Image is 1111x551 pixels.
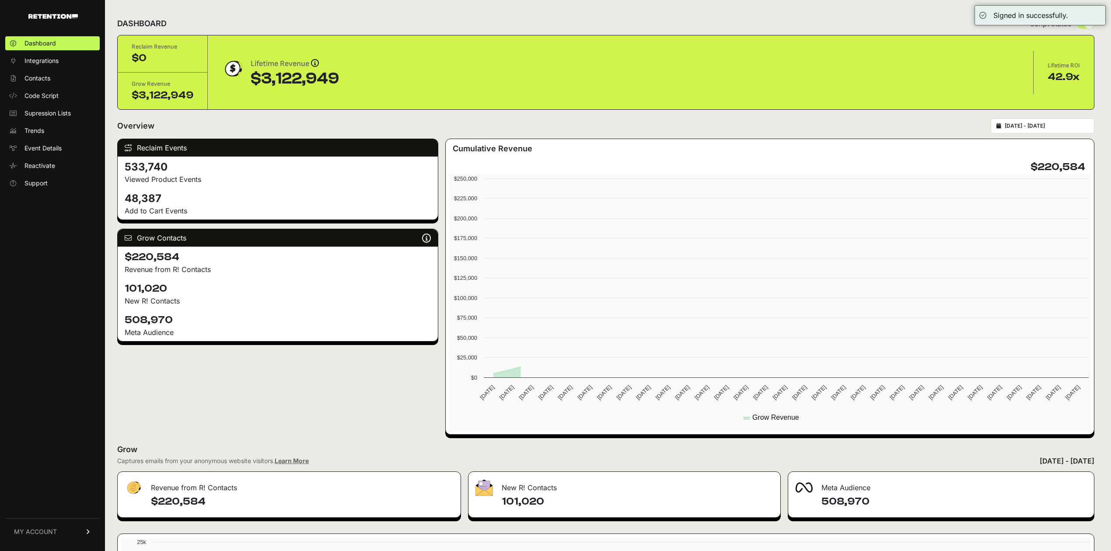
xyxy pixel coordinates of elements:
div: Meta Audience [788,472,1094,498]
text: [DATE] [693,384,710,401]
h4: 48,387 [125,192,431,206]
text: [DATE] [654,384,671,401]
div: Reclaim Revenue [132,42,193,51]
h2: DASHBOARD [117,17,167,30]
text: $75,000 [457,314,477,321]
h2: Overview [117,120,154,132]
h4: 101,020 [125,282,431,296]
text: [DATE] [635,384,652,401]
text: [DATE] [986,384,1003,401]
a: Learn More [275,457,309,464]
span: MY ACCOUNT [14,527,57,536]
text: $200,000 [454,215,477,222]
a: Dashboard [5,36,100,50]
text: $150,000 [454,255,477,262]
text: [DATE] [479,384,496,401]
text: [DATE] [732,384,749,401]
div: Revenue from R! Contacts [118,472,461,498]
text: [DATE] [927,384,944,401]
div: $0 [132,51,193,65]
text: Grow Revenue [752,414,799,421]
text: $225,000 [454,195,477,202]
a: Support [5,176,100,190]
p: Revenue from R! Contacts [125,264,431,275]
text: [DATE] [1006,384,1023,401]
p: Add to Cart Events [125,206,431,216]
span: Contacts [24,74,50,83]
div: 42.9x [1048,70,1080,84]
text: [DATE] [596,384,613,401]
p: Viewed Product Events [125,174,431,185]
text: [DATE] [888,384,905,401]
div: Captures emails from your anonymous website visitors. [117,457,309,465]
text: [DATE] [791,384,808,401]
text: $50,000 [457,335,477,341]
a: Trends [5,124,100,138]
text: $125,000 [454,275,477,281]
text: [DATE] [966,384,983,401]
span: Dashboard [24,39,56,48]
img: Retention.com [28,14,78,19]
a: Event Details [5,141,100,155]
text: $250,000 [454,175,477,182]
a: Integrations [5,54,100,68]
text: [DATE] [674,384,691,401]
span: Supression Lists [24,109,71,118]
div: Grow Contacts [118,229,438,247]
h4: $220,584 [151,495,454,509]
h4: 508,970 [125,313,431,327]
div: Lifetime ROI [1048,61,1080,70]
text: [DATE] [830,384,847,401]
text: [DATE] [1064,384,1081,401]
text: 25k [137,539,146,545]
span: Reactivate [24,161,55,170]
text: [DATE] [752,384,769,401]
a: MY ACCOUNT [5,518,100,545]
h4: 508,970 [821,495,1087,509]
img: fa-dollar-13500eef13a19c4ab2b9ed9ad552e47b0d9fc28b02b83b90ba0e00f96d6372e9.png [125,479,142,496]
text: [DATE] [947,384,964,401]
text: [DATE] [849,384,866,401]
div: $3,122,949 [132,88,193,102]
div: Meta Audience [125,327,431,338]
a: Contacts [5,71,100,85]
text: $25,000 [457,354,477,361]
span: Support [24,179,48,188]
text: [DATE] [869,384,886,401]
div: Signed in successfully. [993,10,1068,21]
h4: $220,584 [1031,160,1085,174]
a: Supression Lists [5,106,100,120]
text: [DATE] [557,384,574,401]
div: Reclaim Events [118,139,438,157]
span: Code Script [24,91,59,100]
text: [DATE] [771,384,788,401]
text: $0 [471,374,477,381]
text: [DATE] [811,384,828,401]
text: [DATE] [498,384,515,401]
h3: Cumulative Revenue [453,143,532,155]
div: Lifetime Revenue [251,58,339,70]
span: Trends [24,126,44,135]
p: New R! Contacts [125,296,431,306]
text: $100,000 [454,295,477,301]
a: Reactivate [5,159,100,173]
div: [DATE] - [DATE] [1040,456,1094,466]
img: fa-envelope-19ae18322b30453b285274b1b8af3d052b27d846a4fbe8435d1a52b978f639a2.png [475,479,493,496]
h2: Grow [117,443,1094,456]
h4: $220,584 [125,250,431,264]
text: [DATE] [537,384,554,401]
div: Grow Revenue [132,80,193,88]
img: dollar-coin-05c43ed7efb7bc0c12610022525b4bbbb207c7efeef5aecc26f025e68dcafac9.png [222,58,244,80]
text: [DATE] [713,384,730,401]
h4: 101,020 [502,495,773,509]
text: [DATE] [1045,384,1062,401]
text: [DATE] [576,384,593,401]
img: fa-meta-2f981b61bb99beabf952f7030308934f19ce035c18b003e963880cc3fabeebb7.png [795,482,813,493]
text: [DATE] [908,384,925,401]
text: [DATE] [615,384,632,401]
h4: 533,740 [125,160,431,174]
text: $175,000 [454,235,477,241]
text: [DATE] [1025,384,1042,401]
text: [DATE] [517,384,535,401]
a: Code Script [5,89,100,103]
